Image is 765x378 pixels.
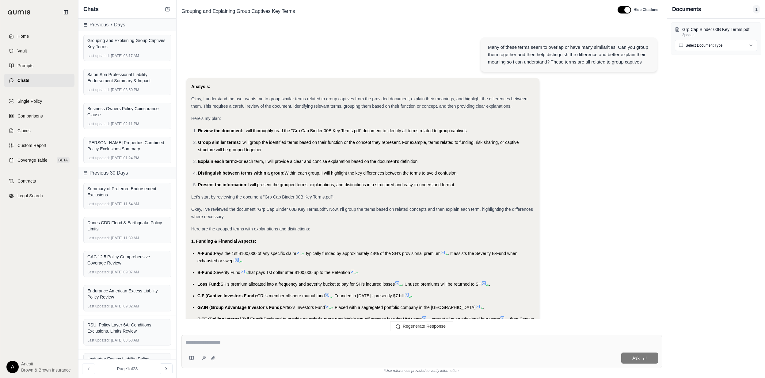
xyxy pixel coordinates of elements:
a: Home [4,29,74,43]
div: [DATE] 08:58 AM [87,338,167,343]
div: [DATE] 01:24 PM [87,156,167,160]
div: GAC 12.5 Policy Comprehensive Coverage Review [87,254,167,266]
span: Single Policy [17,98,42,104]
span: . Founded in [DATE] - presently $7 bill [332,293,405,298]
img: Qumis Logo [8,10,31,15]
span: Last updated: [87,202,110,206]
span: Loss Fund: [197,282,220,287]
span: CRI's member offshore mutual fund [257,293,325,298]
a: Legal Search [4,189,74,202]
span: . Placed with a segregated portfolio company in the [GEOGRAPHIC_DATA] [332,305,475,310]
span: . [242,258,243,263]
span: Let's start by reviewing the document "Grp Cap Binder 00B Key Terms.pdf". [191,195,335,199]
span: Anesti [21,361,71,367]
div: [DATE] 02:11 PM [87,121,167,126]
span: Last updated: [87,53,110,58]
div: [DATE] 09:02 AM [87,304,167,309]
span: Severity Fund [214,270,240,275]
span: Custom Report [17,142,46,148]
div: Grouping and Explaining Group Captives Key Terms [87,37,167,50]
span: Within each group, I will highlight the key differences between the terms to avoid confusion. [284,171,458,175]
div: [PERSON_NAME] Properties Combined Policy Exclusions Summary [87,140,167,152]
span: . [357,270,359,275]
div: RSUI Policy Layer 6A: Conditions, Exclusions, Limits Review [87,322,167,334]
span: Vault [17,48,27,54]
div: Summary of Preferred Endorsement Exclusions [87,186,167,198]
span: Review the document: [198,128,244,133]
span: Ask [632,356,639,361]
span: Last updated: [87,236,110,241]
span: . It assists the Severity B-Fund when exhausted or swept [197,251,517,263]
span: Grouping and Explaining Group Captives Key Terms [179,6,298,16]
span: I will group the identified terms based on their function or the concept they represent. For exam... [198,140,519,152]
strong: 1. Funding & Financial Aspects: [191,239,256,244]
button: Regenerate Response [390,321,453,331]
div: [DATE] 11:54 AM [87,202,167,206]
div: *Use references provided to verify information. [181,368,662,373]
span: Distinguish between terms within a group: [198,171,284,175]
span: BETA [57,157,70,163]
a: Prompts [4,59,74,72]
div: Many of these terms seem to overlap or have many similarities. Can you group them together and th... [488,44,650,66]
span: Hide Citations [634,7,658,12]
div: [DATE] 08:17 AM [87,53,167,58]
div: A [6,361,19,373]
div: Previous 30 Days [78,167,176,179]
span: Chats [83,5,99,13]
span: Chats [17,77,29,83]
span: . [483,305,484,310]
span: that pays 1st dollar after $100,000 up to the Retention [248,270,350,275]
div: [DATE] 11:39 AM [87,236,167,241]
div: Endurance American Excess Liability Policy Review [87,288,167,300]
div: Business Owners Policy Coinsurance Clause [87,106,167,118]
span: Okay, I understand the user wants me to group similar terms related to group captives from the pr... [191,96,527,109]
h3: Documents [672,5,701,13]
span: Prompts [17,63,33,69]
a: Comparisons [4,109,74,123]
span: 1 [753,5,760,13]
span: Contracts [17,178,36,184]
button: Collapse sidebar [61,7,71,17]
span: Comparisons [17,113,43,119]
span: Regenerate Response [403,324,446,329]
span: - current plus an additional four years [429,317,500,322]
button: Grp Cap Binder 00B Key Terms.pdf3pages [675,26,757,37]
span: Here are the grouped terms with explanations and distinctions: [191,226,310,231]
span: Last updated: [87,304,110,309]
div: Edit Title [179,6,610,16]
p: Grp Cap Binder 00B Key Terms.pdf [682,26,757,33]
a: Contracts [4,174,74,188]
span: Explain each term: [198,159,236,164]
button: Ask [621,353,658,364]
span: I will thoroughly read the "Grp Cap Binder 00B Key Terms.pdf" document to identify all terms rela... [244,128,468,133]
a: Coverage TableBETA [4,153,74,167]
div: Salon Spa Professional Liability Endorsement Summary & Impact [87,71,167,84]
strong: Analysis: [191,84,210,89]
div: Previous 7 Days [78,19,176,31]
div: [DATE] 03:50 PM [87,87,167,92]
span: A-Fund: [197,251,214,256]
span: For each term, I will provide a clear and concise explanation based on the document's definition. [236,159,419,164]
span: Here's my plan: [191,116,221,121]
span: Last updated: [87,87,110,92]
span: Last updated: [87,270,110,275]
span: Designed to provide an orderly, more predictable run-off process for prior UW years [264,317,422,322]
button: New Chat [164,6,171,13]
span: Group similar terms: [198,140,240,145]
a: Single Policy [4,94,74,108]
span: Last updated: [87,121,110,126]
span: Last updated: [87,156,110,160]
span: B-Fund: [197,270,214,275]
span: . [489,282,490,287]
span: Legal Search [17,193,43,199]
div: Lexington Excess Liability Policy Conditions Review [87,356,167,368]
span: GAIN (Group Advantage Investor's Fund): [197,305,282,310]
span: Brown & Brown Insurance [21,367,71,373]
span: Artex's Investors Fund [282,305,325,310]
span: I will present the grouped terms, explanations, and distinctions in a structured and easy-to-unde... [248,182,455,187]
span: Home [17,33,29,39]
a: Vault [4,44,74,58]
span: Claims [17,128,31,134]
div: Dunes CDD Flood & Earthquake Policy Limits [87,220,167,232]
span: CIF (Captive Investors Fund): [197,293,257,298]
